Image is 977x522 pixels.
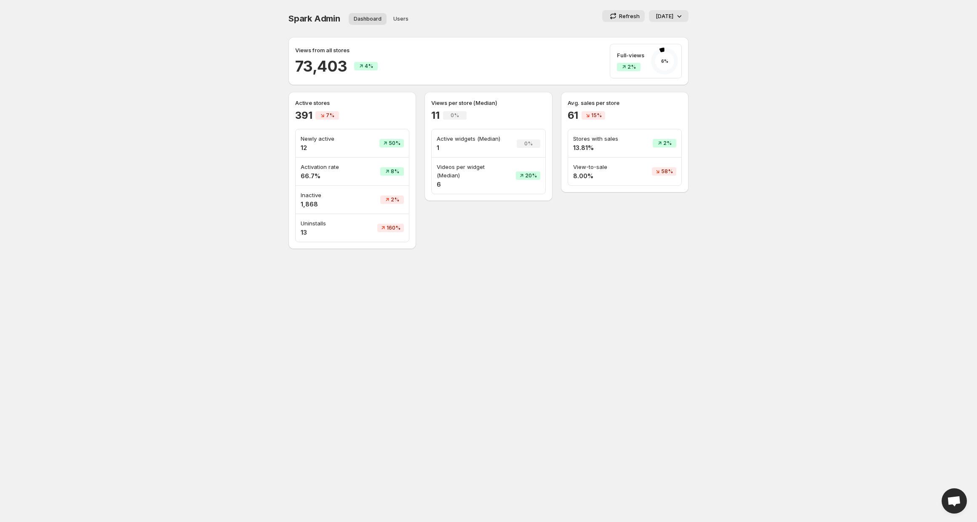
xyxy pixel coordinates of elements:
p: Full-views [617,51,644,59]
p: Refresh [619,12,640,20]
p: Views per store (Median) [431,99,545,107]
span: 2% [663,140,672,147]
p: Videos per widget (Median) [437,163,505,179]
span: 160% [387,225,400,231]
span: Dashboard [354,16,382,22]
h2: 391 [295,109,312,122]
p: Active stores [295,99,409,107]
span: Spark Admin [288,13,340,24]
span: 0% [451,112,459,119]
button: [DATE] [649,10,689,22]
span: 50% [389,140,400,147]
h4: 8.00% [573,172,633,180]
h4: 13.81% [573,144,633,152]
span: 2% [391,196,399,203]
p: View-to-sale [573,163,633,171]
span: 20% [525,172,537,179]
h2: 11 [431,109,440,122]
button: User management [388,13,414,25]
span: 58% [661,168,673,175]
p: Newly active [301,134,355,143]
p: Uninstalls [301,219,355,228]
p: Avg. sales per store [568,99,682,107]
h2: 73,403 [295,56,347,76]
span: 15% [591,112,602,119]
p: Active widgets (Median) [437,134,505,143]
h4: 13 [301,228,355,237]
button: Dashboard overview [349,13,387,25]
span: 2% [627,64,636,70]
button: Refresh [602,10,645,22]
h4: 1,868 [301,200,355,209]
div: Open chat [942,488,967,514]
span: 8% [391,168,399,175]
h2: 61 [568,109,579,122]
h4: 12 [301,144,355,152]
span: 4% [365,63,373,70]
p: Inactive [301,191,355,199]
span: 0% [524,140,533,147]
p: Activation rate [301,163,355,171]
h4: 66.7% [301,172,355,180]
h4: 1 [437,144,505,152]
span: Users [393,16,408,22]
p: Views from all stores [295,46,350,54]
p: Stores with sales [573,134,633,143]
h4: 6 [437,180,505,189]
p: [DATE] [656,12,673,20]
span: 7% [326,112,334,119]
